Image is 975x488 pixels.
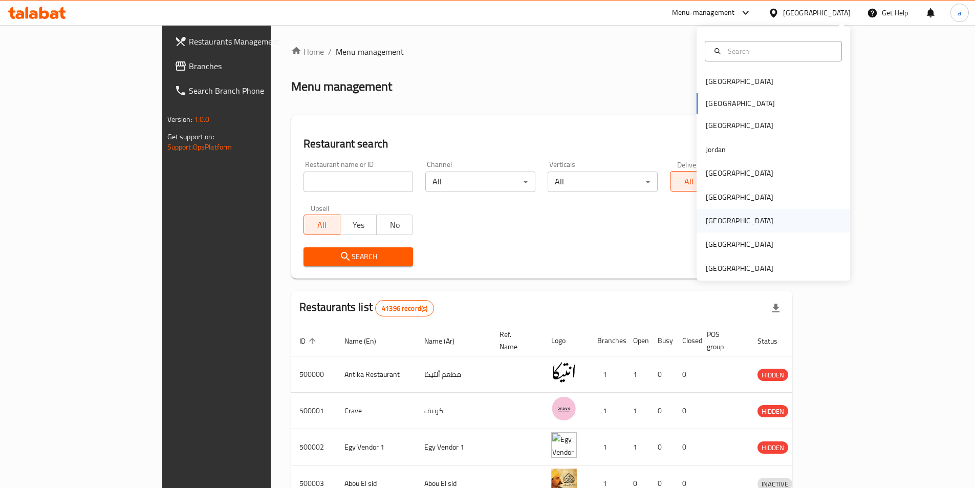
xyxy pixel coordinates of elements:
span: Ref. Name [500,328,531,353]
div: All [548,172,658,192]
td: 1 [589,429,625,465]
span: HIDDEN [757,442,788,454]
td: Crave [336,393,416,429]
span: Name (Ar) [424,335,468,347]
div: [GEOGRAPHIC_DATA] [706,167,773,179]
span: POS group [707,328,737,353]
td: كرييف [416,393,491,429]
td: 0 [649,429,674,465]
button: No [376,215,413,235]
div: [GEOGRAPHIC_DATA] [783,7,851,18]
td: 1 [625,429,649,465]
div: [GEOGRAPHIC_DATA] [706,239,773,250]
label: Delivery [677,161,703,168]
div: Export file [764,296,788,321]
td: 1 [625,356,649,393]
span: Yes [344,218,373,232]
div: Menu-management [672,7,735,19]
span: All [308,218,336,232]
span: Name (En) [344,335,389,347]
td: 1 [589,356,625,393]
span: Status [757,335,791,347]
th: Open [625,325,649,356]
span: Search Branch Phone [189,84,317,97]
td: 0 [674,429,699,465]
input: Search for restaurant name or ID.. [304,172,414,192]
div: [GEOGRAPHIC_DATA] [706,76,773,87]
span: HIDDEN [757,406,788,417]
span: All [675,174,703,189]
span: Search [312,250,405,263]
td: Antika Restaurant [336,356,416,393]
td: Egy Vendor 1 [416,429,491,465]
nav: breadcrumb [291,46,793,58]
img: Egy Vendor 1 [551,432,577,458]
th: Busy [649,325,674,356]
span: Get support on: [167,130,214,143]
button: Yes [340,215,377,235]
span: Version: [167,113,192,126]
button: All [304,215,340,235]
div: [GEOGRAPHIC_DATA] [706,192,773,203]
th: Branches [589,325,625,356]
td: 0 [649,356,674,393]
button: All [670,171,707,192]
td: 0 [649,393,674,429]
div: All [425,172,535,192]
h2: Menu management [291,78,392,95]
span: 41396 record(s) [376,304,434,313]
th: Closed [674,325,699,356]
h2: Restaurants list [299,300,435,316]
a: Branches [166,54,325,78]
td: مطعم أنتيكا [416,356,491,393]
td: 0 [674,356,699,393]
span: 1.0.0 [194,113,210,126]
td: 0 [674,393,699,429]
span: Branches [189,60,317,72]
img: Crave [551,396,577,421]
td: 1 [589,393,625,429]
td: Egy Vendor 1 [336,429,416,465]
span: ID [299,335,319,347]
div: Jordan [706,144,726,155]
div: HIDDEN [757,441,788,454]
a: Search Branch Phone [166,78,325,103]
span: Restaurants Management [189,35,317,48]
span: Menu management [336,46,404,58]
div: [GEOGRAPHIC_DATA] [706,263,773,274]
div: Total records count [375,300,434,316]
div: [GEOGRAPHIC_DATA] [706,120,773,131]
div: [GEOGRAPHIC_DATA] [706,215,773,226]
label: Upsell [311,204,330,211]
a: Support.OpsPlatform [167,140,232,154]
button: Search [304,247,414,266]
h2: Restaurant search [304,136,781,152]
span: a [958,7,961,18]
td: 1 [625,393,649,429]
span: No [381,218,409,232]
li: / [328,46,332,58]
th: Logo [543,325,589,356]
a: Restaurants Management [166,29,325,54]
input: Search [724,46,835,57]
img: Antika Restaurant [551,359,577,385]
span: HIDDEN [757,369,788,381]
